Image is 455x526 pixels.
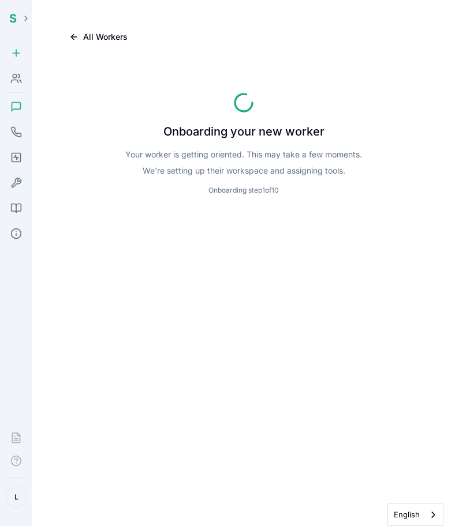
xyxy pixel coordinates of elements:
[387,504,443,526] div: Language
[388,504,443,525] a: English
[125,165,362,176] p: We're setting up their workspace and assigning tools.
[14,493,18,502] span: L
[60,28,137,46] button: All Workers
[387,504,443,526] aside: Language selected: English
[6,487,27,508] button: L
[125,149,362,160] p: Your worker is getting oriented. This may take a few moments.
[208,186,279,195] p: Onboarding step 1 of 10
[9,12,17,25] span: S
[163,123,325,140] p: Onboarding your new worker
